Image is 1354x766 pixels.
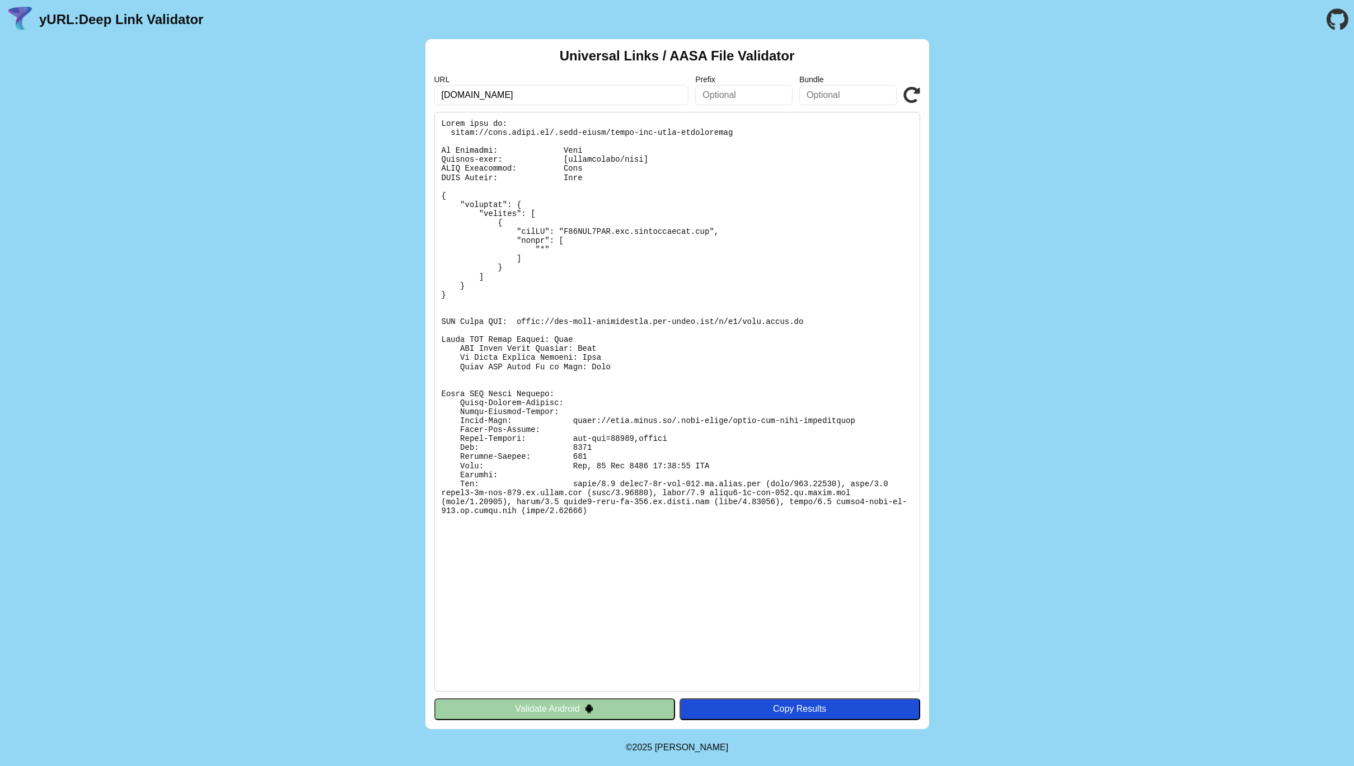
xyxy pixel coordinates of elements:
[626,729,728,766] footer: ©
[434,698,675,720] button: Validate Android
[584,704,594,713] img: droidIcon.svg
[6,5,35,34] img: yURL Logo
[434,85,689,105] input: Required
[799,75,897,84] label: Bundle
[695,75,793,84] label: Prefix
[633,742,653,752] span: 2025
[695,85,793,105] input: Optional
[434,112,920,692] pre: Lorem ipsu do: sitam://cons.adipi.el/.sedd-eiusm/tempo-inc-utla-etdoloremag Al Enimadmi: Veni Qui...
[434,75,689,84] label: URL
[799,85,897,105] input: Optional
[655,742,729,752] a: Michael Ibragimchayev's Personal Site
[685,704,915,714] div: Copy Results
[560,48,795,64] h2: Universal Links / AASA File Validator
[680,698,920,720] button: Copy Results
[39,12,203,27] a: yURL:Deep Link Validator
